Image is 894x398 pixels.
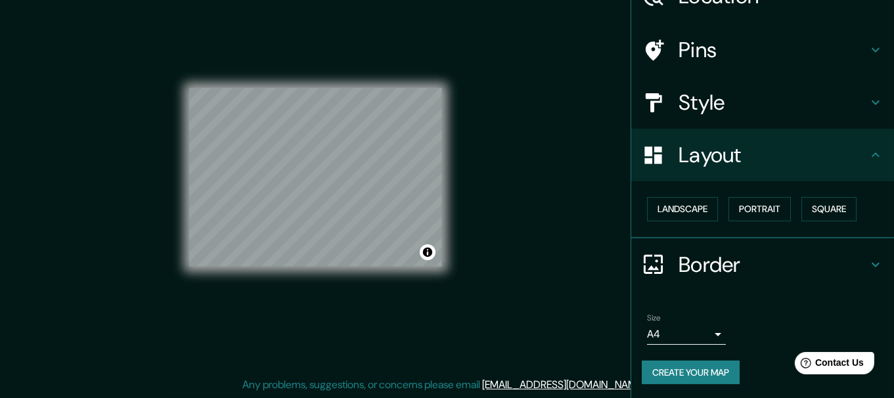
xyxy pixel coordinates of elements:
[189,88,442,267] canvas: Map
[801,197,857,221] button: Square
[728,197,791,221] button: Portrait
[483,378,645,391] a: [EMAIL_ADDRESS][DOMAIN_NAME]
[631,24,894,76] div: Pins
[642,361,740,385] button: Create your map
[631,76,894,129] div: Style
[679,37,868,63] h4: Pins
[647,312,661,323] label: Size
[647,197,718,221] button: Landscape
[777,347,880,384] iframe: Help widget launcher
[243,377,647,393] p: Any problems, suggestions, or concerns please email .
[679,252,868,278] h4: Border
[420,244,436,260] button: Toggle attribution
[647,324,726,345] div: A4
[679,89,868,116] h4: Style
[631,129,894,181] div: Layout
[631,238,894,291] div: Border
[679,142,868,168] h4: Layout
